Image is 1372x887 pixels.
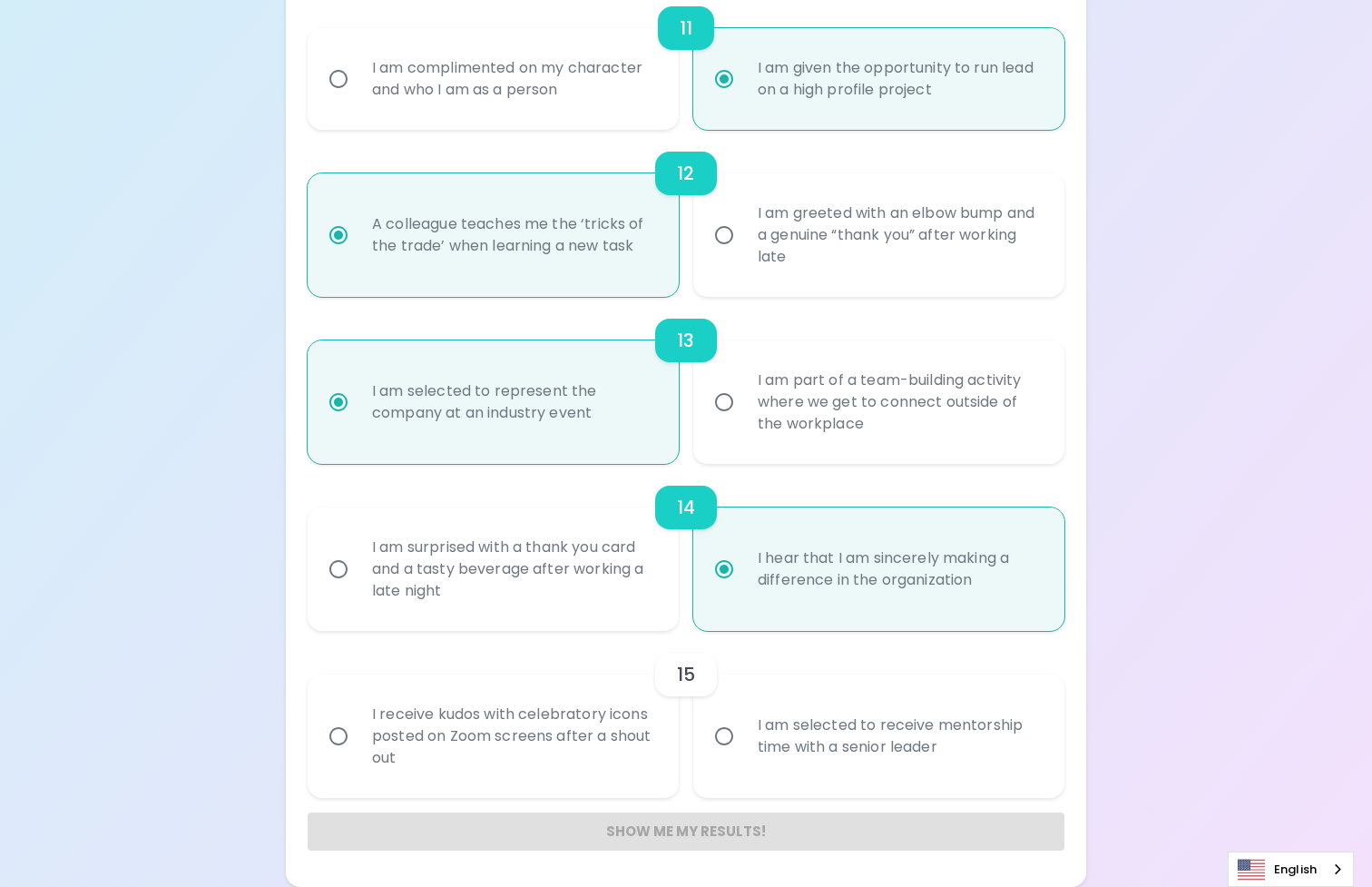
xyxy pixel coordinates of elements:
div: I am selected to represent the company at an industry event [358,359,669,446]
h6: 13 [677,326,694,355]
div: I receive kudos with celebratory icons posted on Zoom screens after a shout out [358,682,669,791]
div: choice-group-check [308,464,1064,631]
div: I am surprised with a thank you card and a tasty beverage after working a late night [358,515,669,624]
h6: 15 [677,660,695,689]
div: I hear that I am sincerely making a difference in the organization [743,526,1054,613]
div: A colleague teaches me the ‘tricks of the trade’ when learning a new task [358,192,669,279]
h6: 12 [677,159,694,188]
aside: Language selected: English [1228,852,1354,887]
div: I am part of a team-building activity where we get to connect outside of the workplace [743,348,1054,457]
div: I am greeted with an elbow bump and a genuine “thank you” after working late [743,181,1054,290]
div: I am selected to receive mentorship time with a senior leader [743,693,1054,780]
div: choice-group-check [308,631,1064,798]
div: I am complimented on my character and who I am as a person [358,35,669,123]
div: Language [1228,852,1354,887]
a: English [1229,853,1353,886]
div: choice-group-check [308,297,1064,464]
div: choice-group-check [308,130,1064,297]
div: I am given the opportunity to run lead on a high profile project [743,35,1054,123]
h6: 11 [680,14,692,43]
h6: 14 [677,493,695,522]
